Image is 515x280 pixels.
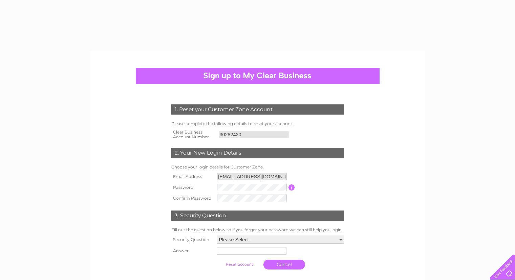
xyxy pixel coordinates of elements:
th: Confirm Password [170,193,216,204]
div: 2. Your New Login Details [171,148,344,158]
td: Choose your login details for Customer Zone. [170,163,346,171]
div: 1. Reset your Customer Zone Account [171,104,344,115]
a: Cancel [263,260,305,269]
th: Password [170,182,216,193]
th: Clear Business Account Number [170,128,217,141]
div: 3. Security Question [171,211,344,221]
th: Security Question [170,234,215,245]
input: Submit [218,260,260,269]
input: Information [288,184,295,191]
td: Fill out the question below so if you forget your password we can still help you login. [170,226,346,234]
th: Email Address [170,171,216,182]
th: Answer [170,245,215,256]
td: Please complete the following details to reset your account. [170,120,346,128]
